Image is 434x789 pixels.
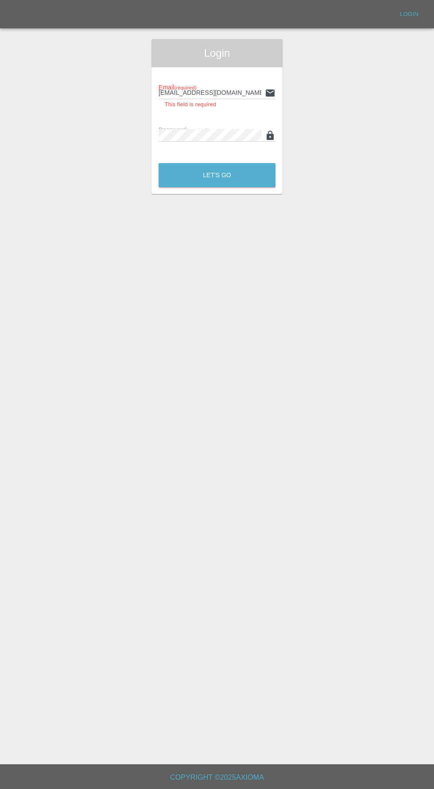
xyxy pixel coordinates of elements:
[159,126,208,133] span: Password
[159,84,196,91] span: Email
[7,771,427,784] h6: Copyright © 2025 Axioma
[186,128,209,133] small: (required)
[159,46,275,60] span: Login
[174,85,197,90] small: (required)
[395,8,423,21] a: Login
[165,101,269,109] p: This field is required
[159,163,275,187] button: Let's Go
